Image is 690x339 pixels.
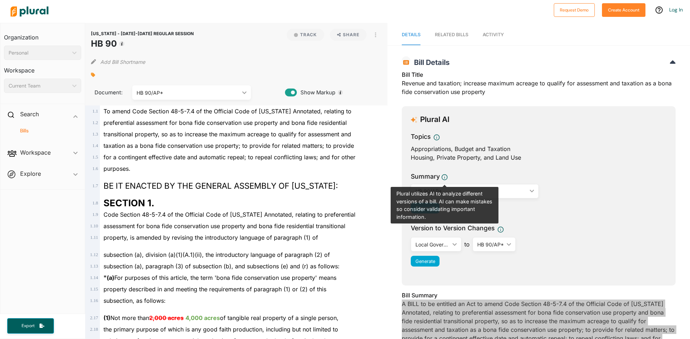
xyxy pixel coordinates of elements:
span: To amend Code Section 48-5-7.4 of the Official Code of [US_STATE] Annotated, relating to [103,108,351,115]
span: property, is amended by revising the introductory language of paragraph (1) of [103,234,318,241]
span: [US_STATE] - [DATE]-[DATE] REGULAR SESSION [91,31,194,36]
span: property described in and meeting the requirements of paragraph (1) or (2) of this [103,286,326,293]
div: Personal [9,49,69,57]
div: Tooltip anchor [337,89,344,96]
div: Current Team [9,82,69,90]
span: Version to Version Changes [411,223,494,233]
span: Not more than of tangible real property of a single person, [103,314,339,321]
div: RELATED BILLS [435,31,468,38]
a: Bills [11,127,78,134]
span: Generate [415,259,435,264]
span: 1 . 7 [92,183,98,188]
span: purposes. [103,165,130,172]
span: 2 . 17 [90,315,98,320]
span: Document: [91,89,123,96]
a: Create Account [602,6,645,13]
div: Local Government Fiscal Note [415,241,450,248]
a: Log In [669,6,683,13]
strong: "(a) [103,274,114,281]
span: Details [402,32,420,37]
span: 1 . 4 [92,143,98,148]
span: Code Section 48-5-7.4 of the Official Code of [US_STATE] Annotated, relating to preferential [103,211,355,218]
strong: SECTION 1. [103,197,155,208]
span: taxation as a bona fide conservation use property; to provide for related matters; to provide [103,142,354,149]
button: Create Account [602,3,645,17]
h3: Summary [411,172,440,181]
span: Activity [483,32,504,37]
span: BE IT ENACTED BY THE GENERAL ASSEMBLY OF [US_STATE]: [103,181,338,190]
button: Share [327,29,370,41]
h3: Workspace [4,60,81,76]
span: 1 . 8 [92,201,98,206]
span: 1 . 3 [92,132,98,137]
button: Track [287,29,324,41]
span: transitional property, so as to increase the maximum acreage to qualify for assessment and [103,131,351,138]
button: Add Bill Shortname [100,56,145,67]
h3: Plural AI [420,115,450,124]
a: RELATED BILLS [435,25,468,45]
span: for a contingent effective date and automatic repeal; to repeal conflicting laws; and for other [103,154,355,161]
div: HB 90/AP* [137,89,239,96]
span: Export [17,323,40,329]
span: 2 . 18 [90,327,98,332]
h3: Bill Summary [402,291,676,300]
span: 1 . 10 [90,223,98,229]
div: Tooltip anchor [119,41,125,47]
ins: 4,000 acres [185,314,220,321]
div: Revenue and taxation; increase maximum acreage to qualify for assessment and taxation as a bona f... [402,70,676,100]
span: 1 . 2 [92,120,98,125]
span: subsection (a), division (a)(1)(A.1)(ii), the introductory language of paragraph (2) of [103,251,330,258]
h2: Search [20,110,39,118]
h3: Topics [411,132,431,141]
span: 1 . 1 [92,109,98,114]
span: 1 . 12 [90,252,98,257]
button: Generate [411,256,440,267]
div: Plural utilizes AI to analyze different versions of a bill. AI can make mistakes so consider vali... [391,187,498,223]
span: Bill Details [410,58,450,67]
h3: Organization [4,27,81,43]
a: Activity [483,25,504,45]
span: 1 . 6 [92,166,98,171]
span: Show Markup [297,89,335,96]
span: 1 . 5 [92,155,98,160]
strong: (1) [103,314,110,321]
span: preferential assessment for bona fide conservation use property and bona fide residential [103,119,347,126]
span: 1 . 9 [92,212,98,217]
span: 1 . 11 [90,235,98,240]
button: Request Demo [554,3,595,17]
div: Appropriations, Budget and Taxation [411,145,667,153]
span: assessment for bona fide conservation use property and bona fide residential transitional [103,222,345,230]
span: the primary purpose of which is any good faith production, including but not limited to [103,326,338,333]
span: 1 . 13 [90,264,98,269]
a: Request Demo [554,6,595,13]
button: Share [330,29,367,41]
span: 1 . 14 [90,275,98,280]
del: 2,000 acres [149,314,184,321]
a: Details [402,25,420,45]
h3: Bill Title [402,70,676,79]
span: 1 . 16 [90,298,98,303]
span: subsection, as follows: [103,297,166,304]
div: HB 90/AP* [477,241,504,248]
div: Add tags [91,70,95,80]
div: Housing, Private Property, and Land Use [411,153,667,162]
span: subsection (a), paragraph (3) of subsection (b), and subsections (e) and (r) as follows: [103,263,340,270]
span: For purposes of this article, the term 'bona fide conservation use property' means [103,274,336,281]
button: Export [7,318,54,334]
h1: HB 90 [91,37,194,50]
span: 1 . 15 [90,287,98,292]
span: to [461,240,473,249]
